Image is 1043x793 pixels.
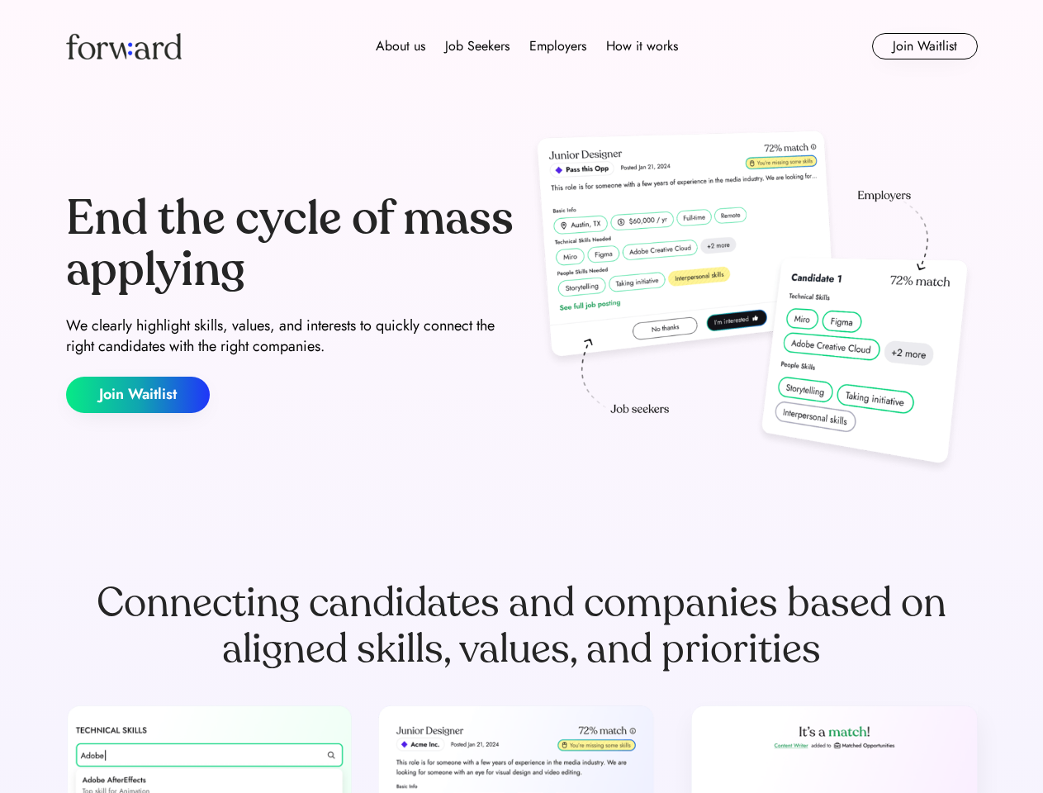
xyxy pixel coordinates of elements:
div: End the cycle of mass applying [66,193,515,295]
div: Connecting candidates and companies based on aligned skills, values, and priorities [66,580,978,672]
div: We clearly highlight skills, values, and interests to quickly connect the right candidates with t... [66,316,515,357]
img: Forward logo [66,33,182,59]
div: Employers [529,36,586,56]
div: About us [376,36,425,56]
button: Join Waitlist [66,377,210,413]
button: Join Waitlist [872,33,978,59]
div: How it works [606,36,678,56]
img: hero-image.png [529,126,978,481]
div: Job Seekers [445,36,510,56]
